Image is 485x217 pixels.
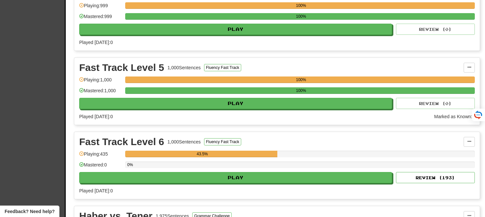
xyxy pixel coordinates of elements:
[79,13,122,24] div: Mastered: 999
[79,2,122,13] div: Playing: 999
[204,138,241,145] button: Fluency Fast Track
[168,64,201,71] div: 1,000 Sentences
[79,63,164,73] div: Fast Track Level 5
[79,172,392,183] button: Play
[434,113,475,120] div: Marked as Known: 1
[79,87,122,98] div: Mastered: 1,000
[5,208,55,215] span: Open feedback widget
[79,24,392,35] button: Play
[79,188,113,193] span: Played [DATE]: 0
[396,98,475,109] button: Review (0)
[127,76,475,83] div: 100%
[79,162,122,172] div: Mastered: 0
[79,40,113,45] span: Played [DATE]: 0
[79,114,113,119] span: Played [DATE]: 0
[204,64,241,71] button: Fluency Fast Track
[79,76,122,87] div: Playing: 1,000
[127,2,475,9] div: 100%
[396,172,475,183] button: Review (193)
[127,87,475,94] div: 100%
[79,98,392,109] button: Play
[127,13,475,20] div: 100%
[127,151,277,157] div: 43.5%
[168,139,201,145] div: 1,000 Sentences
[396,24,475,35] button: Review (0)
[79,137,164,147] div: Fast Track Level 6
[79,151,122,162] div: Playing: 435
